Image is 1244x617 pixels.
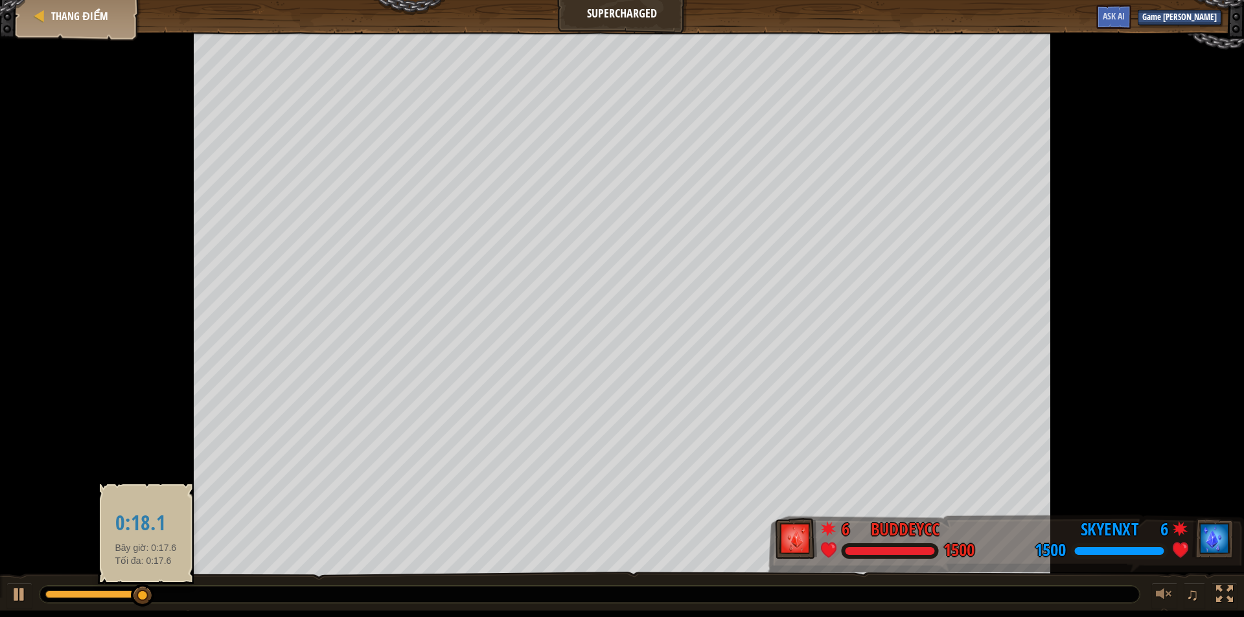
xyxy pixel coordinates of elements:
[1081,517,1139,543] div: SkyeNXT
[1096,5,1131,29] button: Ask AI
[1192,518,1234,559] img: thang_avatar_frame.png
[943,542,974,559] div: 1500
[51,9,108,23] span: Thang điểm
[775,518,817,559] img: thang_avatar_frame.png
[106,493,186,573] div: Bây giờ: 0:17.6 Tối đa: 0:17.6
[1212,583,1238,609] button: Bật tắt chế độ toàn màn hình
[1186,585,1199,604] span: ♫
[842,517,861,535] div: 6
[1149,517,1168,535] div: 6
[1103,10,1125,22] span: Ask AI
[6,583,32,609] button: Ctrl + P: Play
[1151,583,1177,609] button: Tùy chỉnh âm lượng
[1035,542,1066,559] div: 1500
[871,517,940,543] div: buddeycc
[1184,583,1206,609] button: ♫
[1138,10,1221,25] button: Game [PERSON_NAME]
[115,512,177,535] h2: 0:18.1
[47,9,108,23] a: Thang điểm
